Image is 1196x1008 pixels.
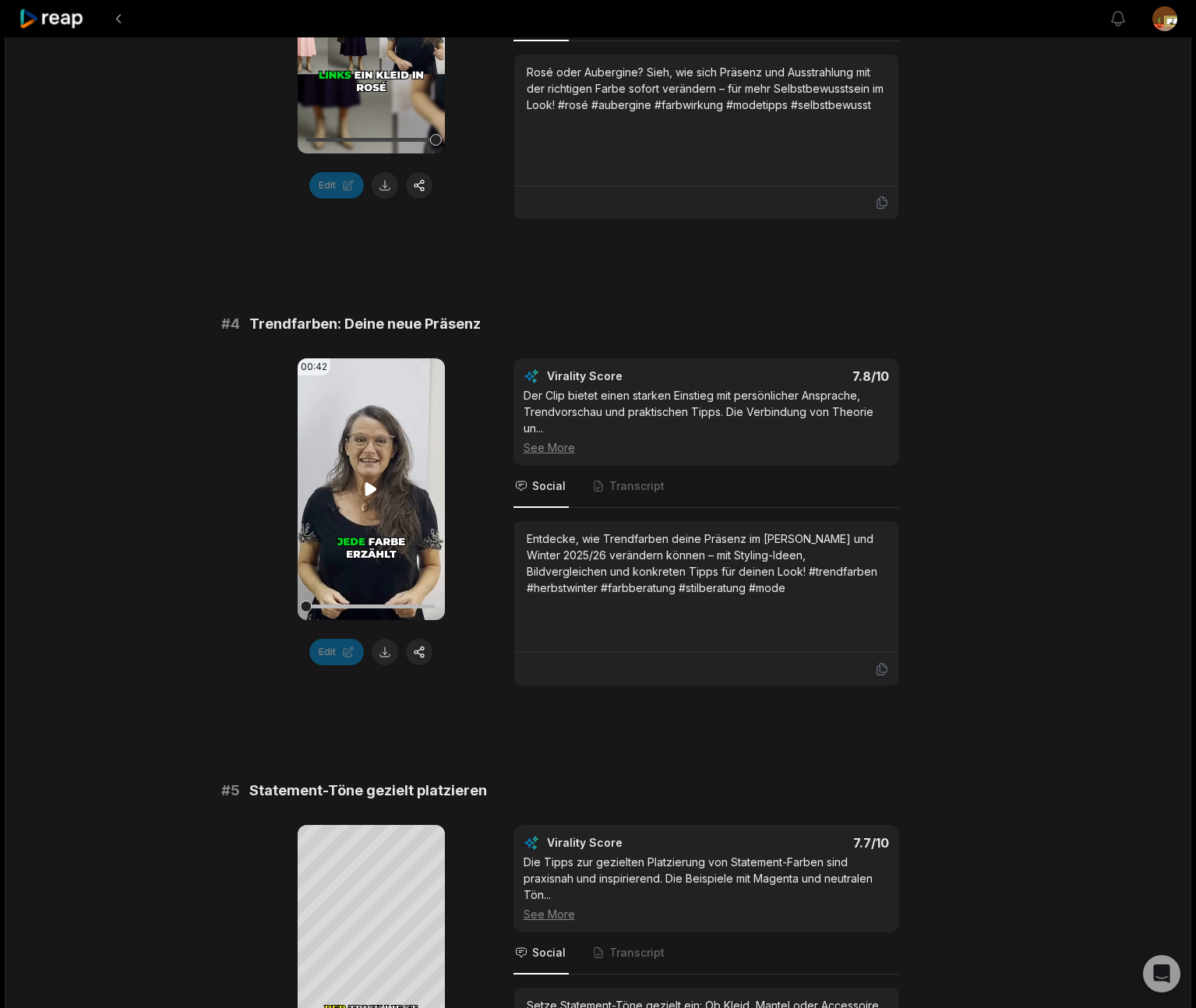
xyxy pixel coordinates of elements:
div: 7.8 /10 [721,368,889,384]
div: Der Clip bietet einen starken Einstieg mit persönlicher Ansprache, Trendvorschau und praktischen ... [524,387,889,456]
span: Social [532,945,566,960]
span: Statement-Töne gezielt platzieren [249,780,487,802]
button: Edit [309,639,364,665]
div: Open Intercom Messenger [1143,955,1180,992]
button: Edit [309,172,364,199]
div: See More [524,439,889,456]
nav: Tabs [513,466,899,508]
nav: Tabs [513,932,899,975]
div: Rosé oder Aubergine? Sieh, wie sich Präsenz und Ausstrahlung mit der richtigen Farbe sofort verän... [527,64,886,113]
span: Social [532,478,566,494]
div: See More [524,906,889,922]
span: Transcript [609,945,665,960]
video: Your browser does not support mp4 format. [298,358,445,620]
span: # 5 [221,780,240,802]
span: Trendfarben: Deine neue Präsenz [249,313,481,335]
div: Virality Score [547,368,714,384]
span: # 4 [221,313,240,335]
div: Virality Score [547,835,714,851]
span: Transcript [609,478,665,494]
div: Die Tipps zur gezielten Platzierung von Statement-Farben sind praxisnah und inspirierend. Die Bei... [524,854,889,922]
div: 7.7 /10 [721,835,889,851]
div: Entdecke, wie Trendfarben deine Präsenz im [PERSON_NAME] und Winter 2025/26 verändern können – mi... [527,530,886,596]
